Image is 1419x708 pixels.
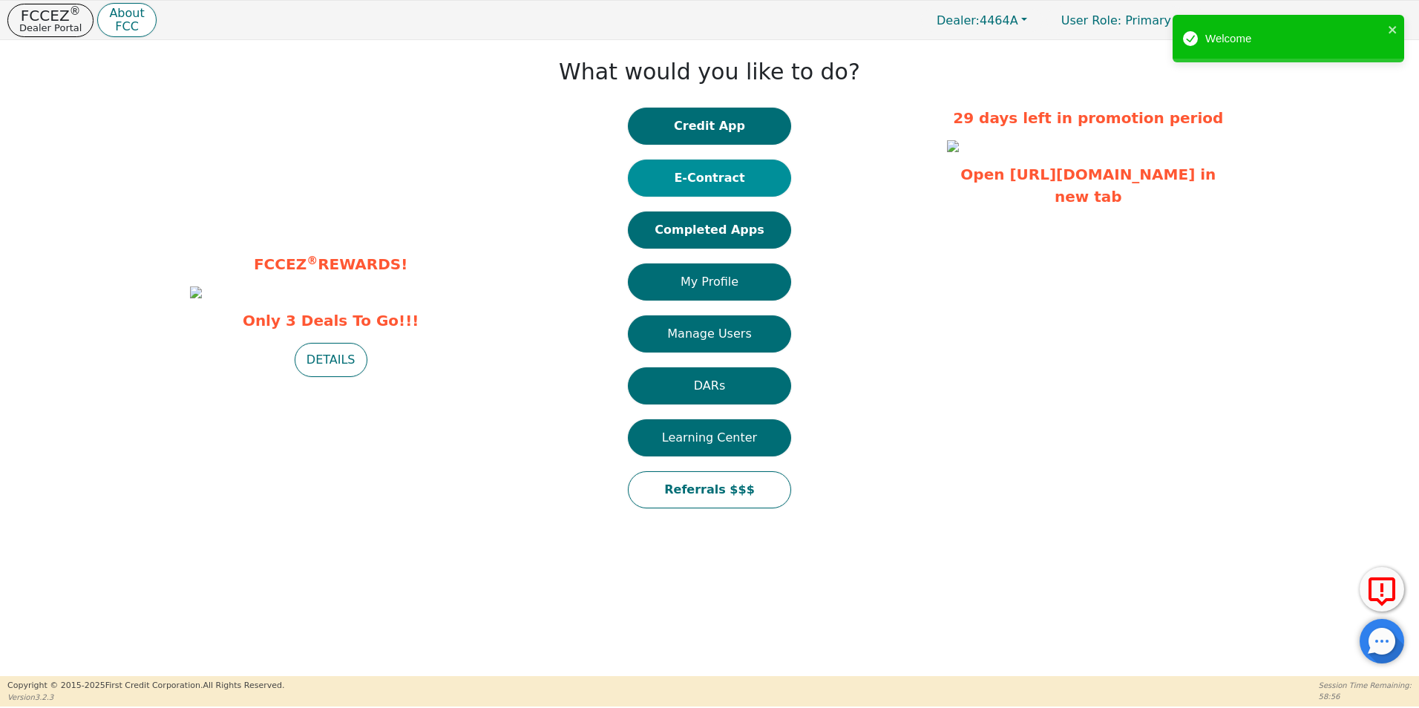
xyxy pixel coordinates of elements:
p: FCC [109,21,144,33]
p: FCCEZ REWARDS! [190,253,472,275]
p: Dealer Portal [19,23,82,33]
p: Version 3.2.3 [7,692,284,703]
img: 1e8fcfca-82c3-4ebb-9423-1c9b771f0e5b [947,140,959,152]
button: DETAILS [295,343,367,377]
a: Open [URL][DOMAIN_NAME] in new tab [960,165,1216,206]
button: My Profile [628,263,791,301]
p: Primary [1046,6,1186,35]
button: Manage Users [628,315,791,353]
p: Session Time Remaining: [1319,680,1412,691]
img: ce6942b4-9509-44ae-a92d-bbb0ee56892b [190,286,202,298]
p: About [109,7,144,19]
button: Credit App [628,108,791,145]
button: Dealer:4464A [921,9,1043,32]
button: Learning Center [628,419,791,456]
sup: ® [307,254,318,267]
button: Referrals $$$ [628,471,791,508]
span: Dealer: [937,13,980,27]
span: All Rights Reserved. [203,681,284,690]
p: Copyright © 2015- 2025 First Credit Corporation. [7,680,284,692]
span: Only 3 Deals To Go!!! [190,309,472,332]
span: User Role : [1061,13,1121,27]
span: 4464A [937,13,1018,27]
button: close [1388,21,1398,38]
button: Completed Apps [628,212,791,249]
sup: ® [70,4,81,18]
button: DARs [628,367,791,404]
h1: What would you like to do? [559,59,860,85]
button: FCCEZ®Dealer Portal [7,4,94,37]
a: User Role: Primary [1046,6,1186,35]
button: E-Contract [628,160,791,197]
p: 29 days left in promotion period [947,107,1229,129]
p: 58:56 [1319,691,1412,702]
button: AboutFCC [97,3,156,38]
p: FCCEZ [19,8,82,23]
button: Report Error to FCC [1360,567,1404,612]
div: Welcome [1205,30,1383,47]
button: 4464A:Sagen [PERSON_NAME] [1190,9,1412,32]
